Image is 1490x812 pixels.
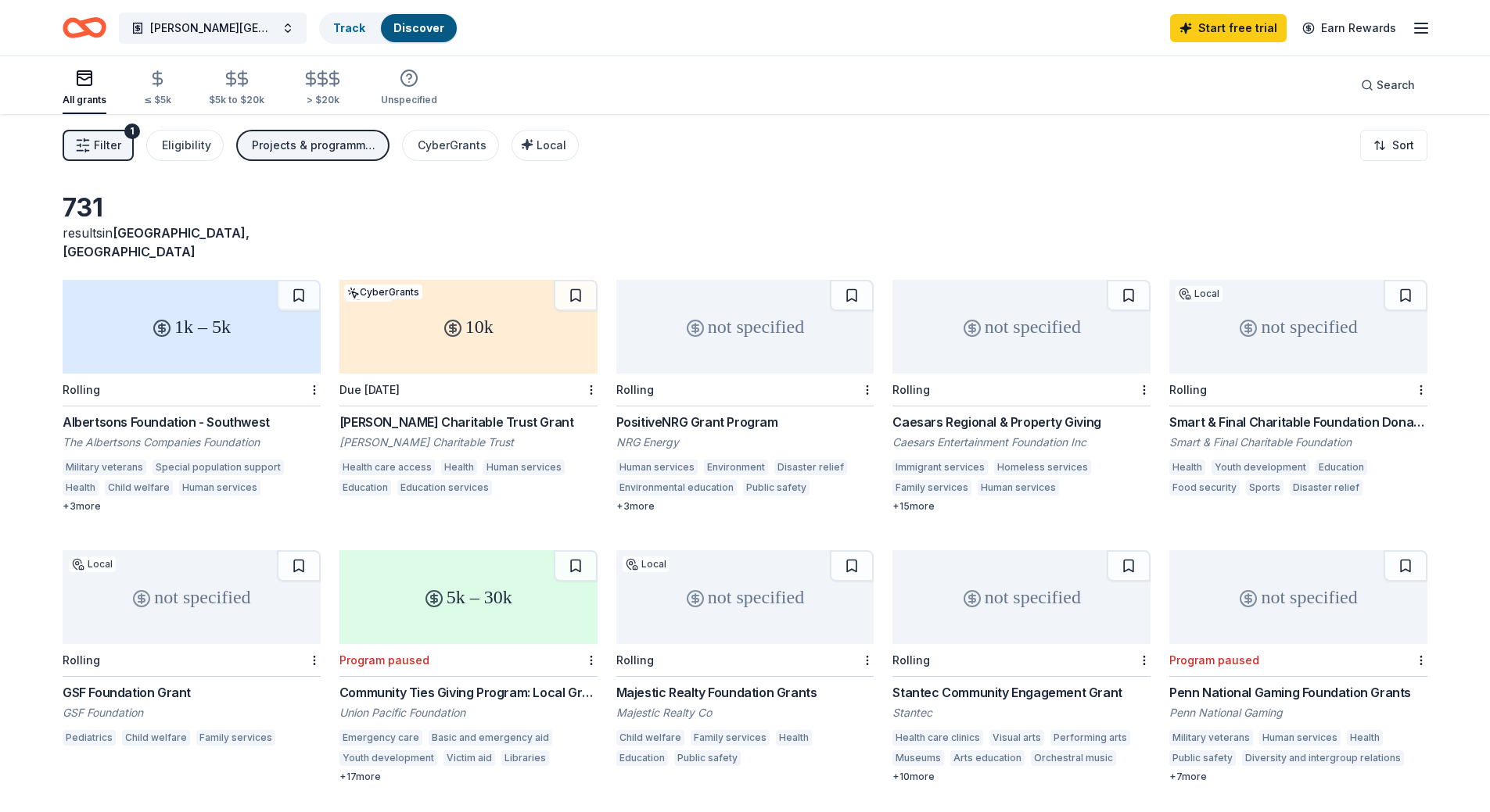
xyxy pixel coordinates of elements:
div: Child welfare [105,480,173,495]
button: > $20k [302,63,343,114]
div: Rolling [616,383,654,396]
a: 1k – 5kRollingAlbertsons Foundation - SouthwestThe Albertsons Companies FoundationMilitary vetera... [63,280,321,513]
div: not specified [892,280,1151,374]
button: Search [1348,70,1427,101]
button: Local [512,130,579,161]
div: Health [1347,730,1383,746]
button: [PERSON_NAME][GEOGRAPHIC_DATA] [GEOGRAPHIC_DATA] [119,13,307,44]
div: Rolling [1169,383,1207,396]
div: Health [776,730,812,746]
div: Arts education [950,750,1025,766]
div: Education [616,750,668,766]
div: Local [623,556,670,572]
div: Rolling [63,653,100,667]
div: Rolling [892,383,930,396]
div: Stantec [892,705,1151,721]
button: All grants [63,63,106,114]
div: Health [63,480,99,495]
a: not specifiedRollingStantec Community Engagement GrantStantecHealth care clinicsVisual artsPerfor... [892,550,1151,783]
div: + 3 more [616,500,874,513]
div: All grants [63,94,106,106]
div: Immigrant services [892,460,988,475]
div: Child welfare [616,730,684,746]
div: Caesars Entertainment Foundation Inc [892,435,1151,450]
a: Earn Rewards [1293,14,1406,42]
a: not specifiedProgram pausedPenn National Gaming Foundation GrantsPenn National GamingMilitary vet... [1169,550,1427,783]
div: not specified [63,550,321,644]
div: Family services [691,730,770,746]
div: GSF Foundation Grant [63,683,321,702]
a: Home [63,9,106,46]
div: + 7 more [1169,771,1427,783]
div: 1k – 5k [63,280,321,374]
a: 5k – 30kProgram pausedCommunity Ties Giving Program: Local GrantsUnion Pacific FoundationEmergenc... [339,550,598,783]
div: Military veterans [63,460,146,475]
div: Child welfare [122,730,190,746]
div: Special population support [153,460,284,475]
div: PositiveNRG Grant Program [616,413,874,431]
div: Basic and emergency aid [429,730,552,746]
div: Diversity and intergroup relations [1242,750,1404,766]
div: + 17 more [339,771,598,783]
div: results [63,224,321,261]
button: Filter1 [63,130,134,161]
div: Penn National Gaming [1169,705,1427,721]
button: TrackDiscover [319,13,458,44]
a: not specifiedRollingCaesars Regional & Property GivingCaesars Entertainment Foundation IncImmigra... [892,280,1151,513]
button: Unspecified [381,63,437,114]
div: Victim aid [443,750,495,766]
div: Environmental education [616,480,737,495]
div: Sports [1246,480,1284,495]
div: Education services [397,480,492,495]
span: Search [1377,76,1415,95]
div: Stantec Community Engagement Grant [892,683,1151,702]
button: Eligibility [146,130,224,161]
div: Local [69,556,116,572]
div: [PERSON_NAME] Charitable Trust [339,435,598,450]
div: Health [441,460,477,475]
div: Health care clinics [892,730,983,746]
div: Smart & Final Charitable Foundation Donations [1169,413,1427,431]
div: [PERSON_NAME] Charitable Trust Grant [339,413,598,431]
a: not specifiedLocalRollingSmart & Final Charitable Foundation DonationsSmart & Final Charitable Fo... [1169,280,1427,500]
div: Human services [179,480,260,495]
div: Human services [1259,730,1341,746]
span: Local [537,138,566,152]
div: $5k to $20k [209,94,264,106]
div: Health care access [339,460,435,475]
button: Projects & programming [236,130,390,161]
span: Filter [94,136,121,155]
div: Majestic Realty Co [616,705,874,721]
div: Youth development [1212,460,1309,475]
button: CyberGrants [402,130,499,161]
div: Rolling [63,383,100,396]
div: 731 [63,192,321,224]
div: Disaster relief [1290,480,1363,495]
div: Public safety [674,750,741,766]
div: Environment [704,460,768,475]
div: Food security [1169,480,1240,495]
div: 10k [339,280,598,374]
a: Discover [393,21,444,34]
div: Human services [978,480,1059,495]
div: Performing arts [1050,730,1130,746]
div: Family services [892,480,971,495]
div: CyberGrants [418,136,486,155]
div: Program paused [339,653,429,667]
div: Family services [196,730,275,746]
div: Emergency care [339,730,422,746]
a: not specifiedLocalRollingMajestic Realty Foundation GrantsMajestic Realty CoChild welfareFamily s... [616,550,874,771]
div: Local [1176,286,1223,302]
div: Military veterans [1169,730,1253,746]
div: Public safety [743,480,810,495]
div: Unspecified [381,94,437,106]
div: Eligibility [162,136,211,155]
a: not specifiedLocalRollingGSF Foundation GrantGSF FoundationPediatricsChild welfareFamily services [63,550,321,750]
div: Public safety [1169,750,1236,766]
div: Visual arts [989,730,1044,746]
div: Disaster relief [774,460,847,475]
div: Youth development [339,750,437,766]
a: 10kLocalCyberGrantsDue [DATE][PERSON_NAME] Charitable Trust Grant[PERSON_NAME] Charitable TrustHe... [339,280,598,500]
div: not specified [1169,280,1427,374]
div: + 3 more [63,500,321,513]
